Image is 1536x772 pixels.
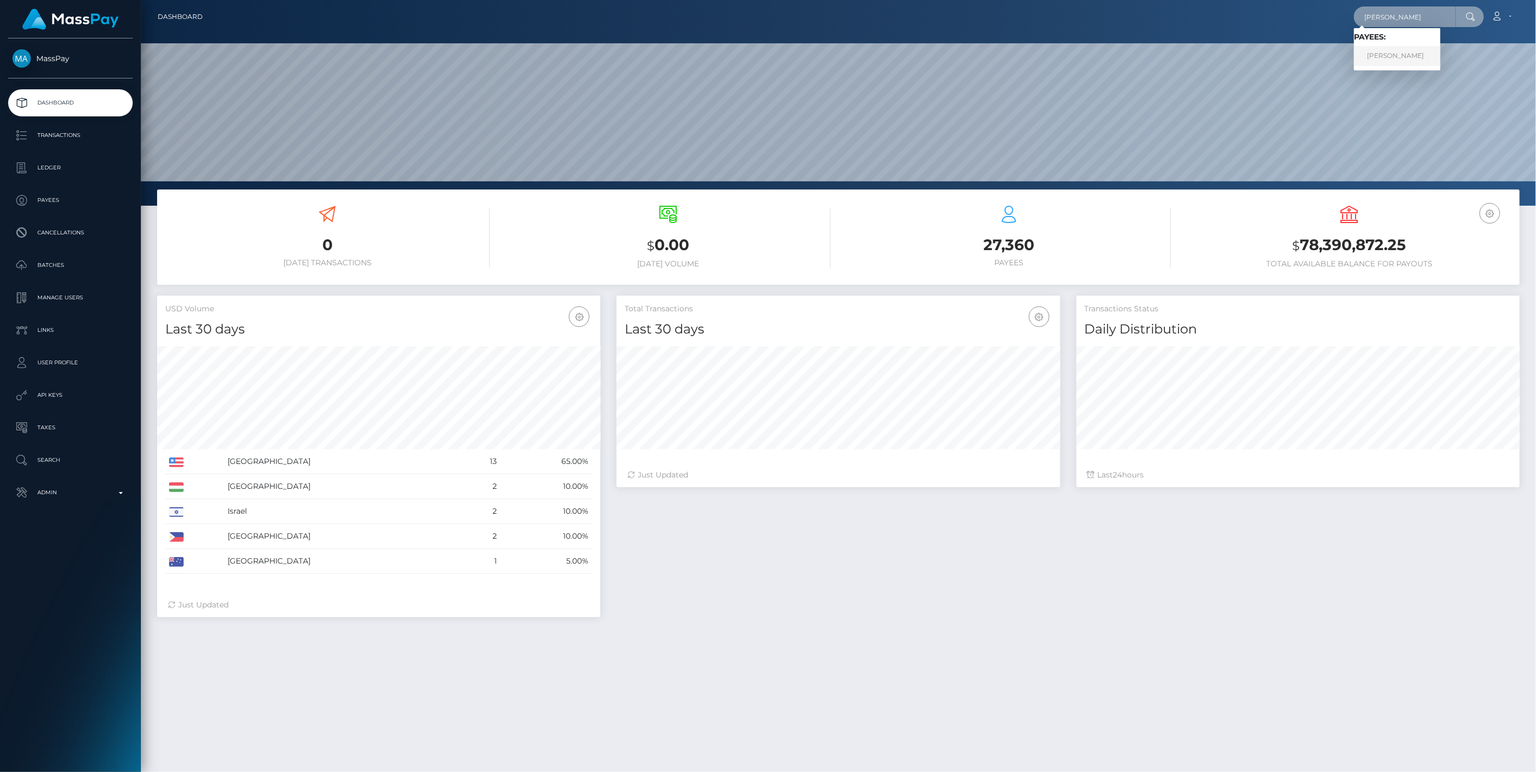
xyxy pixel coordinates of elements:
h6: Total Available Balance for Payouts [1187,259,1512,269]
td: Israel [224,499,462,524]
small: $ [1293,238,1300,253]
input: Search... [1354,6,1456,27]
h6: [DATE] Volume [506,259,831,269]
img: US.png [169,457,184,467]
h6: Payees [847,258,1171,267]
td: 5.00% [501,549,593,574]
h4: Last 30 days [625,320,1052,339]
a: Batches [8,252,133,279]
p: User Profile [12,355,128,371]
td: [GEOGRAPHIC_DATA] [224,549,462,574]
a: Cancellations [8,219,133,246]
a: Dashboard [158,5,203,28]
a: Search [8,447,133,474]
a: Taxes [8,414,133,441]
a: Ledger [8,154,133,181]
p: Ledger [12,160,128,176]
small: $ [647,238,654,253]
td: 2 [462,499,501,524]
h5: Transactions Status [1085,304,1512,315]
a: Dashboard [8,89,133,116]
h3: 78,390,872.25 [1187,234,1512,257]
td: 2 [462,524,501,549]
div: Last hours [1087,469,1509,481]
img: PH.png [169,532,184,542]
h5: Total Transactions [625,304,1052,315]
p: Admin [12,485,128,501]
img: MassPay [12,49,31,68]
img: MassPay Logo [22,9,119,30]
h3: 27,360 [847,234,1171,256]
a: Payees [8,187,133,214]
td: 2 [462,474,501,499]
td: [GEOGRAPHIC_DATA] [224,474,462,499]
p: Dashboard [12,95,128,111]
h3: 0.00 [506,234,831,257]
p: API Keys [12,387,128,403]
td: 10.00% [501,474,593,499]
td: [GEOGRAPHIC_DATA] [224,449,462,474]
td: 65.00% [501,449,593,474]
a: [PERSON_NAME] [1354,46,1441,66]
a: Admin [8,479,133,506]
img: HU.png [169,482,184,492]
td: 10.00% [501,499,593,524]
span: 24 [1113,470,1123,480]
td: [GEOGRAPHIC_DATA] [224,524,462,549]
h4: Last 30 days [165,320,592,339]
h4: Daily Distribution [1085,320,1512,339]
p: Search [12,452,128,468]
h3: 0 [165,234,490,256]
td: 10.00% [501,524,593,549]
img: IL.png [169,507,184,517]
p: Batches [12,257,128,273]
td: 13 [462,449,501,474]
p: Cancellations [12,225,128,241]
img: AU.png [169,557,184,567]
a: API Keys [8,382,133,409]
div: Just Updated [627,469,1049,481]
p: Taxes [12,420,128,436]
a: User Profile [8,349,133,376]
p: Payees [12,192,128,208]
p: Manage Users [12,290,128,306]
a: Links [8,317,133,344]
p: Links [12,322,128,338]
p: Transactions [12,127,128,143]
a: Transactions [8,122,133,149]
div: Just Updated [168,599,589,611]
a: Manage Users [8,284,133,311]
h6: Payees: [1354,32,1441,42]
h6: [DATE] Transactions [165,258,490,267]
td: 1 [462,549,501,574]
span: MassPay [8,54,133,63]
h5: USD Volume [165,304,592,315]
